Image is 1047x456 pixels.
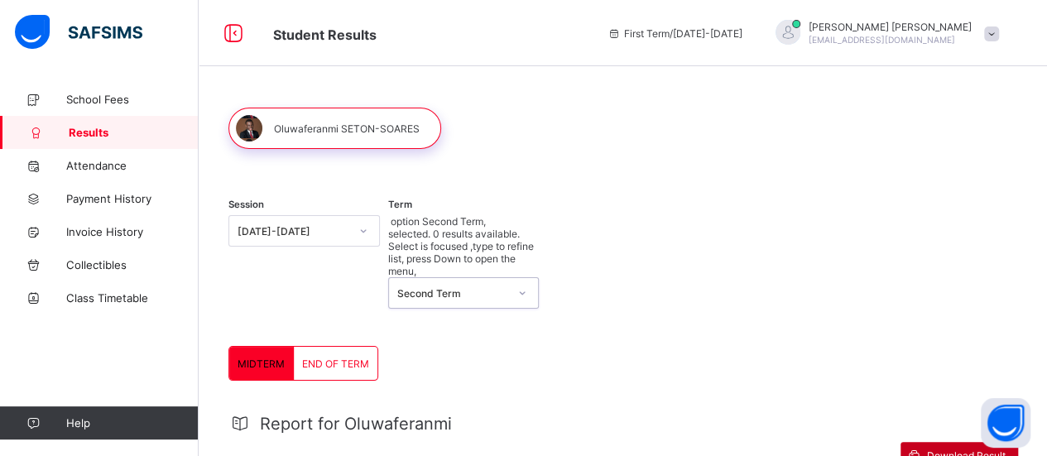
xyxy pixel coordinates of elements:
[66,225,199,238] span: Invoice History
[228,199,264,210] span: Session
[809,21,972,33] span: [PERSON_NAME] [PERSON_NAME]
[238,225,349,238] div: [DATE]-[DATE]
[388,215,486,240] span: option Second Term, selected.
[809,35,955,45] span: [EMAIL_ADDRESS][DOMAIN_NAME]
[260,414,452,434] span: Report for Oluwaferanmi
[302,358,369,370] span: END OF TERM
[15,15,142,50] img: safsims
[981,398,1030,448] button: Open asap
[397,287,509,300] div: Second Term
[66,159,199,172] span: Attendance
[66,291,199,305] span: Class Timetable
[66,93,199,106] span: School Fees
[66,416,198,430] span: Help
[759,20,1007,47] div: JenniferSeton-Soares
[69,126,199,139] span: Results
[66,192,199,205] span: Payment History
[608,27,742,40] span: session/term information
[388,199,412,210] span: Term
[273,26,377,43] span: Student Results
[238,358,285,370] span: MIDTERM
[388,228,534,277] span: 0 results available. Select is focused ,type to refine list, press Down to open the menu,
[66,258,199,271] span: Collectibles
